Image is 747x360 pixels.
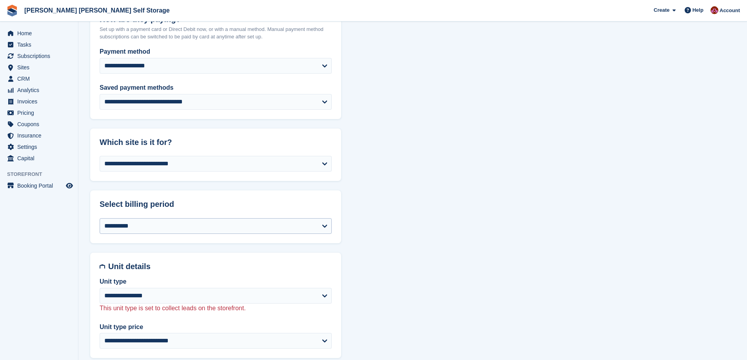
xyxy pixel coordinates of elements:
[17,141,64,152] span: Settings
[17,62,64,73] span: Sites
[100,25,332,41] p: Set up with a payment card or Direct Debit now, or with a manual method. Manual payment method su...
[100,304,332,313] p: This unit type is set to collect leads on the storefront.
[4,39,74,50] a: menu
[692,6,703,14] span: Help
[100,262,105,271] img: unit-details-icon-595b0c5c156355b767ba7b61e002efae458ec76ed5ec05730b8e856ff9ea34a9.svg
[4,28,74,39] a: menu
[100,138,332,147] h2: Which site is it for?
[4,130,74,141] a: menu
[4,180,74,191] a: menu
[21,4,173,17] a: [PERSON_NAME] [PERSON_NAME] Self Storage
[654,6,669,14] span: Create
[17,107,64,118] span: Pricing
[100,200,332,209] h2: Select billing period
[100,322,332,332] label: Unit type price
[720,7,740,14] span: Account
[17,130,64,141] span: Insurance
[108,262,332,271] h2: Unit details
[17,96,64,107] span: Invoices
[4,85,74,96] a: menu
[17,153,64,164] span: Capital
[4,119,74,130] a: menu
[4,107,74,118] a: menu
[100,47,332,56] label: Payment method
[65,181,74,190] a: Preview store
[17,180,64,191] span: Booking Portal
[17,28,64,39] span: Home
[17,39,64,50] span: Tasks
[4,96,74,107] a: menu
[4,73,74,84] a: menu
[4,141,74,152] a: menu
[4,51,74,62] a: menu
[6,5,18,16] img: stora-icon-8386f47178a22dfd0bd8f6a31ec36ba5ce8667c1dd55bd0f319d3a0aa187defe.svg
[17,119,64,130] span: Coupons
[4,62,74,73] a: menu
[100,83,332,92] label: Saved payment methods
[4,153,74,164] a: menu
[17,85,64,96] span: Analytics
[17,73,64,84] span: CRM
[711,6,718,14] img: Ben Spickernell
[7,170,78,178] span: Storefront
[100,277,332,286] label: Unit type
[17,51,64,62] span: Subscriptions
